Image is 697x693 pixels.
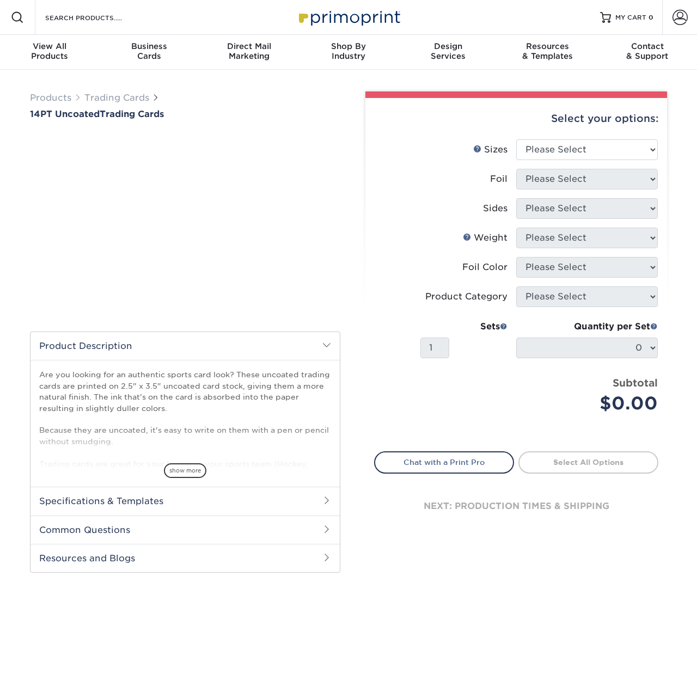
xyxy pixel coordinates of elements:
[473,143,508,156] div: Sizes
[420,320,508,333] div: Sets
[30,544,340,572] h2: Resources and Blogs
[100,35,199,70] a: BusinessCards
[597,35,697,70] a: Contact& Support
[398,41,498,51] span: Design
[100,41,199,61] div: Cards
[44,11,150,24] input: SEARCH PRODUCTS.....
[483,202,508,215] div: Sides
[498,35,597,70] a: Resources& Templates
[518,451,658,473] a: Select All Options
[516,320,658,333] div: Quantity per Set
[613,377,658,389] strong: Subtotal
[597,41,697,51] span: Contact
[490,173,508,186] div: Foil
[299,35,399,70] a: Shop ByIndustry
[299,41,399,51] span: Shop By
[84,93,149,103] a: Trading Cards
[398,41,498,61] div: Services
[374,98,658,139] div: Select your options:
[398,35,498,70] a: DesignServices
[463,231,508,244] div: Weight
[199,41,299,51] span: Direct Mail
[294,5,403,29] img: Primoprint
[199,35,299,70] a: Direct MailMarketing
[199,41,299,61] div: Marketing
[425,290,508,303] div: Product Category
[39,369,331,491] p: Are you looking for an authentic sports card look? These uncoated trading cards are printed on 2....
[498,41,597,51] span: Resources
[30,487,340,515] h2: Specifications & Templates
[524,390,658,416] div: $0.00
[30,109,340,119] h1: Trading Cards
[597,41,697,61] div: & Support
[374,451,514,473] a: Chat with a Print Pro
[30,516,340,544] h2: Common Questions
[30,109,100,119] span: 14PT Uncoated
[498,41,597,61] div: & Templates
[30,109,340,119] a: 14PT UncoatedTrading Cards
[100,41,199,51] span: Business
[30,332,340,360] h2: Product Description
[649,14,653,21] span: 0
[615,13,646,22] span: MY CART
[374,474,658,539] div: next: production times & shipping
[299,41,399,61] div: Industry
[462,261,508,274] div: Foil Color
[164,463,206,478] span: show more
[30,93,71,103] a: Products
